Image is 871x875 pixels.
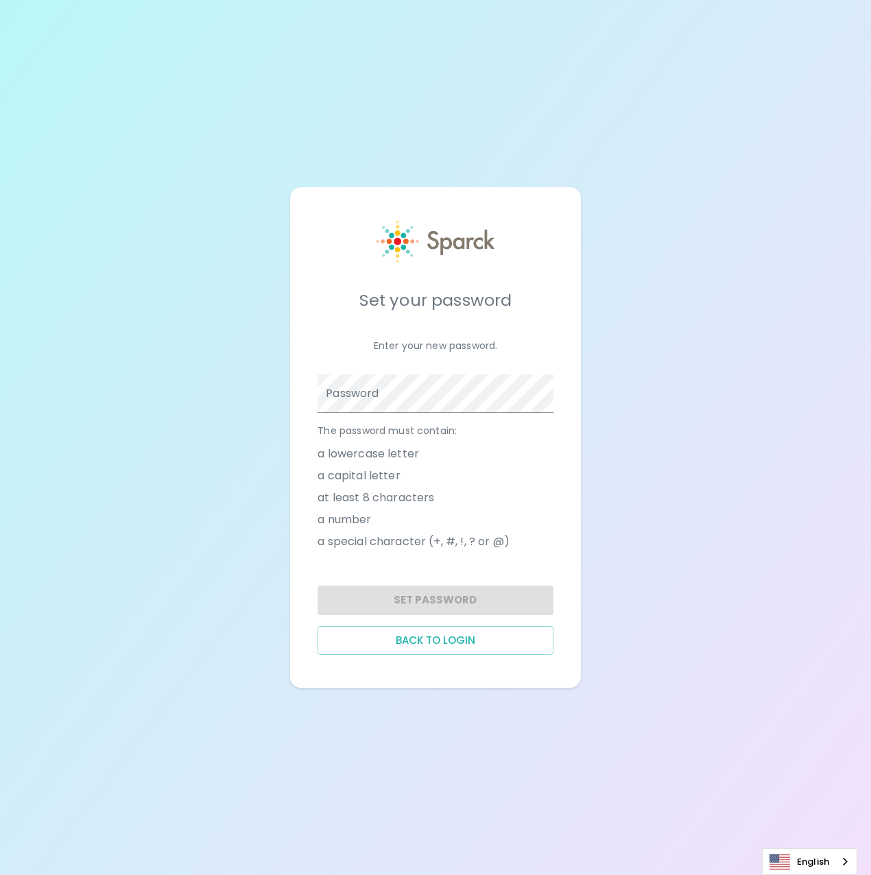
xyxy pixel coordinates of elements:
span: at least 8 characters [318,490,434,506]
button: Back to login [318,626,553,655]
aside: Language selected: English [762,848,857,875]
a: English [763,849,857,874]
img: Sparck logo [377,220,494,263]
span: a lowercase letter [318,446,419,462]
div: Language [762,848,857,875]
span: a capital letter [318,468,400,484]
span: a special character (+, #, !, ? or @) [318,534,510,550]
h5: Set your password [318,289,553,311]
p: Enter your new password. [318,339,553,352]
p: The password must contain: [318,424,553,438]
span: a number [318,512,371,528]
